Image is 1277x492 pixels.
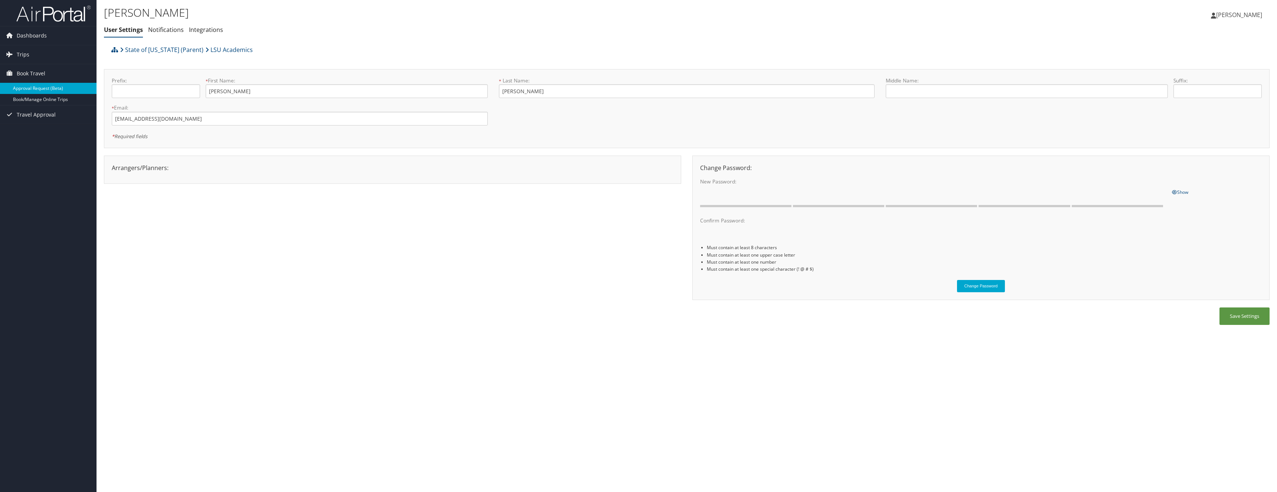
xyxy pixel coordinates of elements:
[17,45,29,64] span: Trips
[112,133,147,140] em: Required fields
[104,26,143,34] a: User Settings
[499,77,875,84] label: Last Name:
[1172,188,1188,196] a: Show
[707,244,1262,251] li: Must contain at least 8 characters
[1219,307,1270,325] button: Save Settings
[707,258,1262,265] li: Must contain at least one number
[1172,189,1188,195] span: Show
[120,42,203,57] a: State of [US_STATE] (Parent)
[1216,11,1262,19] span: [PERSON_NAME]
[707,251,1262,258] li: Must contain at least one upper case letter
[205,42,253,57] a: LSU Academics
[17,105,56,124] span: Travel Approval
[17,26,47,45] span: Dashboards
[112,104,488,111] label: Email:
[148,26,184,34] a: Notifications
[106,163,679,172] div: Arrangers/Planners:
[112,77,200,84] label: Prefix:
[1173,77,1262,84] label: Suffix:
[957,280,1005,292] button: Change Password
[104,5,881,20] h1: [PERSON_NAME]
[700,217,1166,224] label: Confirm Password:
[707,265,1262,273] li: Must contain at least one special character (! @ # $)
[189,26,223,34] a: Integrations
[17,64,45,83] span: Book Travel
[886,77,1167,84] label: Middle Name:
[206,77,487,84] label: First Name:
[1211,4,1270,26] a: [PERSON_NAME]
[695,163,1267,172] div: Change Password:
[700,178,1166,185] label: New Password:
[16,5,91,22] img: airportal-logo.png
